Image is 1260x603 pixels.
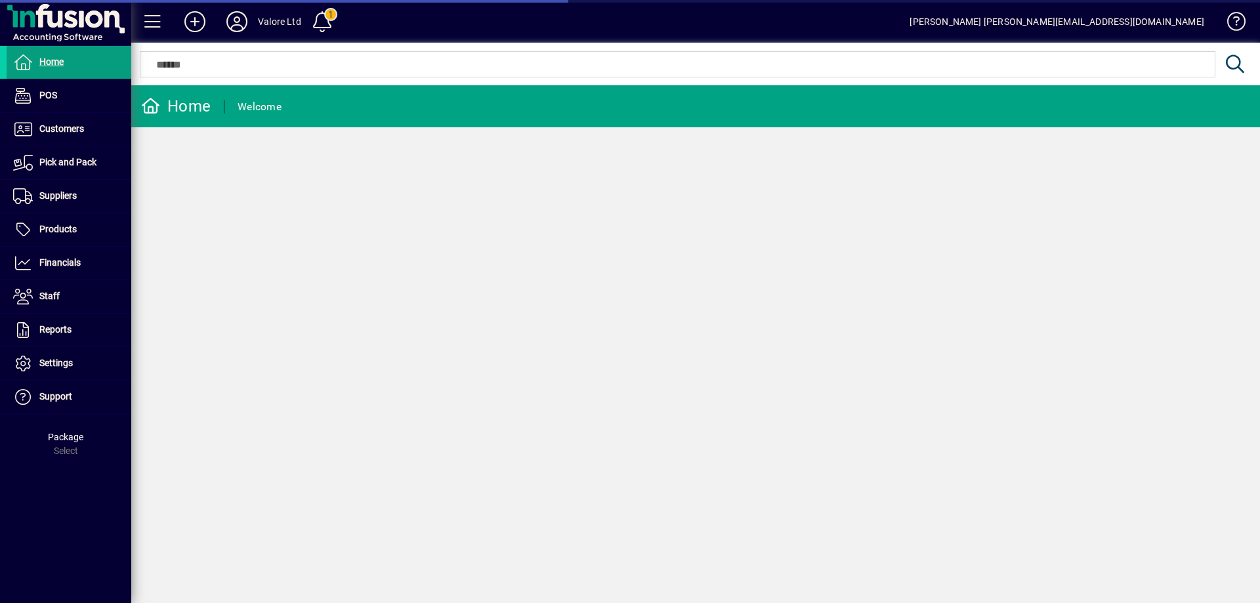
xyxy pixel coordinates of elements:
span: Suppliers [39,190,77,201]
a: Staff [7,280,131,313]
span: Reports [39,324,72,335]
button: Profile [216,10,258,33]
div: Valore Ltd [258,11,301,32]
a: Reports [7,314,131,346]
div: Welcome [238,96,282,117]
span: POS [39,90,57,100]
span: Package [48,432,83,442]
a: Suppliers [7,180,131,213]
div: [PERSON_NAME] [PERSON_NAME][EMAIL_ADDRESS][DOMAIN_NAME] [910,11,1204,32]
span: Staff [39,291,60,301]
button: Add [174,10,216,33]
a: Support [7,381,131,413]
span: Support [39,391,72,402]
div: Home [141,96,211,117]
a: Knowledge Base [1217,3,1244,45]
a: Products [7,213,131,246]
span: Products [39,224,77,234]
a: POS [7,79,131,112]
a: Customers [7,113,131,146]
a: Pick and Pack [7,146,131,179]
span: Pick and Pack [39,157,96,167]
span: Financials [39,257,81,268]
a: Financials [7,247,131,280]
span: Customers [39,123,84,134]
span: Settings [39,358,73,368]
a: Settings [7,347,131,380]
span: Home [39,56,64,67]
